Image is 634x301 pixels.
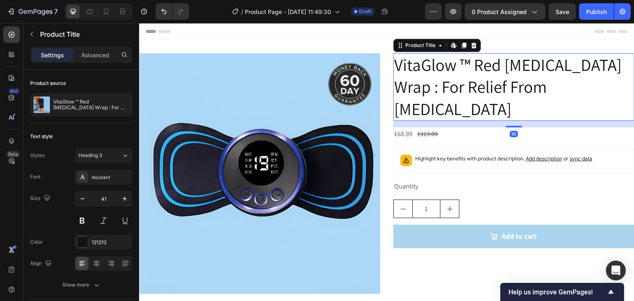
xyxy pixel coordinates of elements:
p: Highlight key benefits with product description. [276,132,453,140]
div: Rich Text Editor. Editing area: main [362,207,398,220]
p: Add to cart [362,207,398,220]
span: Help us improve GemPages! [509,288,606,296]
input: quantity [273,177,301,195]
span: Heading 3 [78,152,102,159]
button: Show more [30,277,132,292]
div: 450 [8,88,20,94]
div: Undo/Redo [156,3,189,20]
span: Add description [387,132,423,139]
button: decrement [255,177,273,195]
div: £68.99 [254,104,274,118]
span: Draft [359,8,371,15]
div: Styles [30,152,45,159]
button: Show survey - Help us improve GemPages! [509,287,616,297]
p: 7 [54,7,58,16]
div: Size [30,193,52,204]
span: Product Page - [DATE] 11:49:30 [245,7,331,16]
img: product feature img [33,96,50,113]
span: sync data [431,132,453,139]
div: Show more [62,281,101,289]
div: £113.00 [277,104,300,118]
div: Open Intercom Messenger [606,261,626,280]
button: Save [549,3,576,20]
span: / [241,7,243,16]
p: Product Title [40,29,129,39]
p: Settings [41,51,64,59]
p: Advanced [81,51,109,59]
div: 16 [371,108,379,114]
div: Beta [6,151,20,158]
iframe: Design area [139,23,634,301]
div: Text style [30,133,53,140]
button: 0 product assigned [465,3,545,20]
button: Heading 3 [75,148,132,163]
button: Publish [579,3,614,20]
button: 7 [3,3,62,20]
button: Add to cart [254,202,495,225]
span: or [423,132,453,139]
span: 0 product assigned [472,7,527,16]
div: Quantity [254,157,495,170]
h2: VitaGlow ™ Red [MEDICAL_DATA] Wrap : For Relief From [MEDICAL_DATA] [254,30,495,98]
div: Product source [30,80,66,87]
div: Publish [586,7,607,16]
button: increment [301,177,320,195]
div: Align [30,258,53,269]
div: Product Title [265,19,298,26]
p: VitaGlow ™ Red [MEDICAL_DATA] Wrap : For Relief From [MEDICAL_DATA] [53,99,129,111]
div: Font [30,173,40,181]
div: 121212 [92,239,130,246]
span: Save [556,8,569,15]
div: Assistant [92,174,130,181]
div: Color [30,238,43,246]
